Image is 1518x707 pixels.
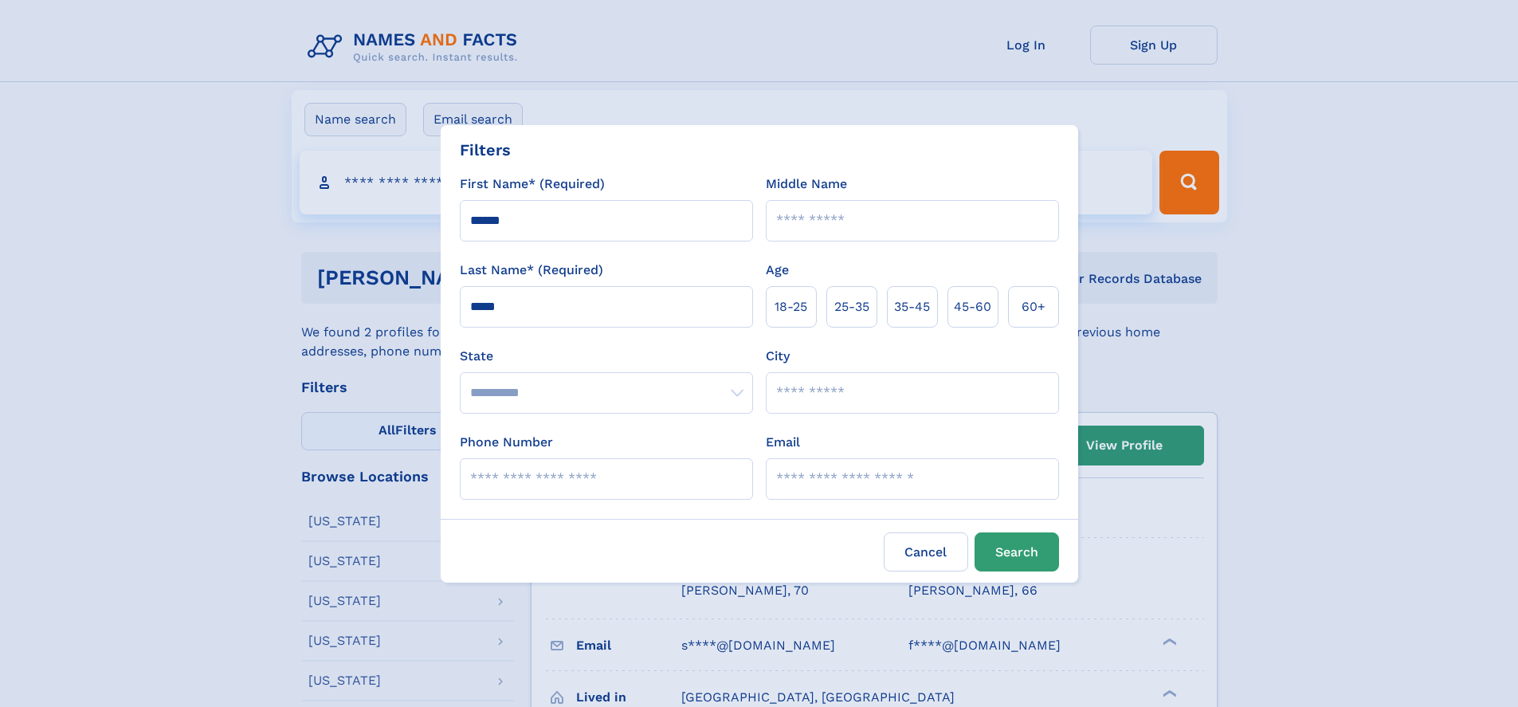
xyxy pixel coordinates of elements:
[766,433,800,452] label: Email
[766,175,847,194] label: Middle Name
[975,532,1059,571] button: Search
[954,297,991,316] span: 45‑60
[460,347,753,366] label: State
[766,347,790,366] label: City
[460,138,511,162] div: Filters
[460,261,603,280] label: Last Name* (Required)
[1022,297,1045,316] span: 60+
[884,532,968,571] label: Cancel
[460,433,553,452] label: Phone Number
[894,297,930,316] span: 35‑45
[834,297,869,316] span: 25‑35
[766,261,789,280] label: Age
[775,297,807,316] span: 18‑25
[460,175,605,194] label: First Name* (Required)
